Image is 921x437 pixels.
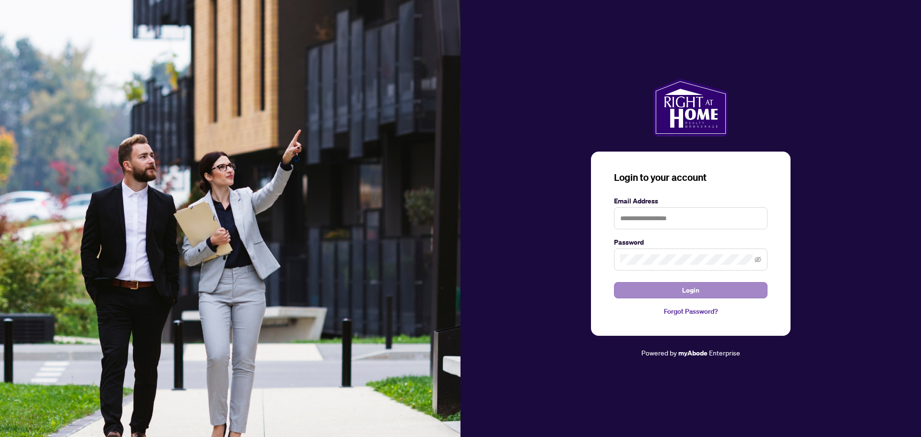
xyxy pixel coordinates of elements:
[641,348,677,357] span: Powered by
[678,348,708,358] a: myAbode
[614,171,767,184] h3: Login to your account
[614,282,767,298] button: Login
[614,306,767,317] a: Forgot Password?
[614,196,767,206] label: Email Address
[755,256,761,263] span: eye-invisible
[614,237,767,248] label: Password
[682,283,699,298] span: Login
[709,348,740,357] span: Enterprise
[653,79,728,136] img: ma-logo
